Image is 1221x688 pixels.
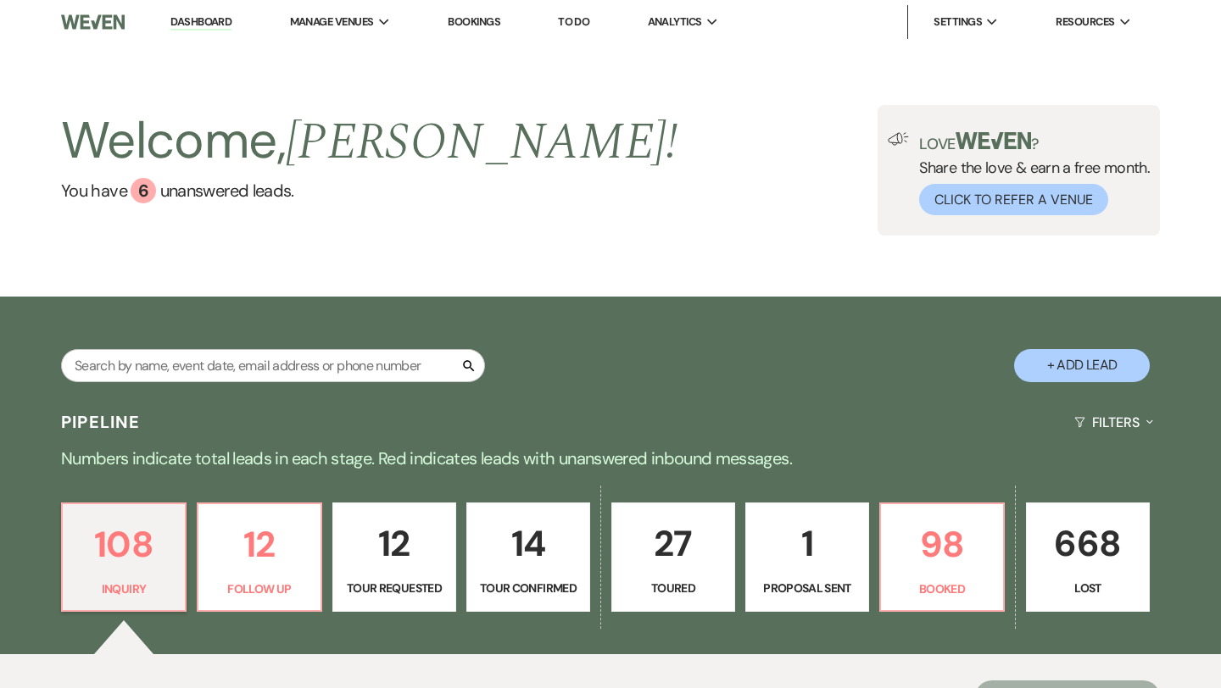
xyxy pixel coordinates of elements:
[888,132,909,146] img: loud-speaker-illustration.svg
[879,502,1005,613] a: 98Booked
[131,178,156,203] div: 6
[891,516,993,573] p: 98
[332,502,456,613] a: 12Tour Requested
[286,103,677,181] span: [PERSON_NAME] !
[919,132,1150,152] p: Love ?
[61,349,485,382] input: Search by name, event date, email address or phone number
[61,178,677,203] a: You have 6 unanswered leads.
[73,516,175,573] p: 108
[745,502,869,613] a: 1Proposal Sent
[622,515,724,572] p: 27
[61,4,125,40] img: Weven Logo
[61,105,677,178] h2: Welcome,
[558,14,589,29] a: To Do
[756,579,858,597] p: Proposal Sent
[1068,400,1160,445] button: Filters
[477,515,579,572] p: 14
[1037,515,1139,572] p: 668
[891,580,993,598] p: Booked
[170,14,231,31] a: Dashboard
[197,502,322,613] a: 12Follow Up
[209,516,310,573] p: 12
[1014,349,1150,382] button: + Add Lead
[290,14,374,31] span: Manage Venues
[919,184,1108,215] button: Click to Refer a Venue
[1056,14,1114,31] span: Resources
[934,14,982,31] span: Settings
[756,515,858,572] p: 1
[343,515,445,572] p: 12
[622,579,724,597] p: Toured
[956,132,1031,149] img: weven-logo-green.svg
[611,502,735,613] a: 27Toured
[209,580,310,598] p: Follow Up
[909,132,1150,215] div: Share the love & earn a free month.
[466,502,590,613] a: 14Tour Confirmed
[343,579,445,597] p: Tour Requested
[61,502,187,613] a: 108Inquiry
[448,14,500,29] a: Bookings
[477,579,579,597] p: Tour Confirmed
[1026,502,1150,613] a: 668Lost
[1037,579,1139,597] p: Lost
[648,14,702,31] span: Analytics
[73,580,175,598] p: Inquiry
[61,410,141,434] h3: Pipeline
